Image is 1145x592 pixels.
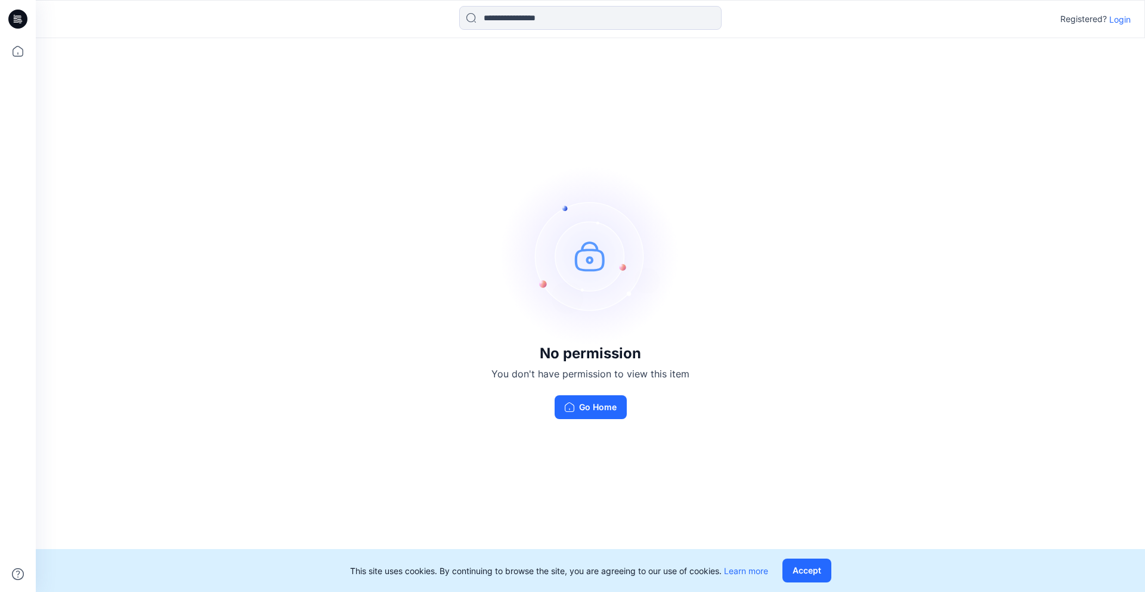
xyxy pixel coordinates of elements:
p: Registered? [1060,12,1107,26]
button: Go Home [555,395,627,419]
p: You don't have permission to view this item [491,367,689,381]
a: Learn more [724,566,768,576]
img: no-perm.svg [501,166,680,345]
p: This site uses cookies. By continuing to browse the site, you are agreeing to our use of cookies. [350,565,768,577]
p: Login [1109,13,1131,26]
h3: No permission [491,345,689,362]
button: Accept [782,559,831,582]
